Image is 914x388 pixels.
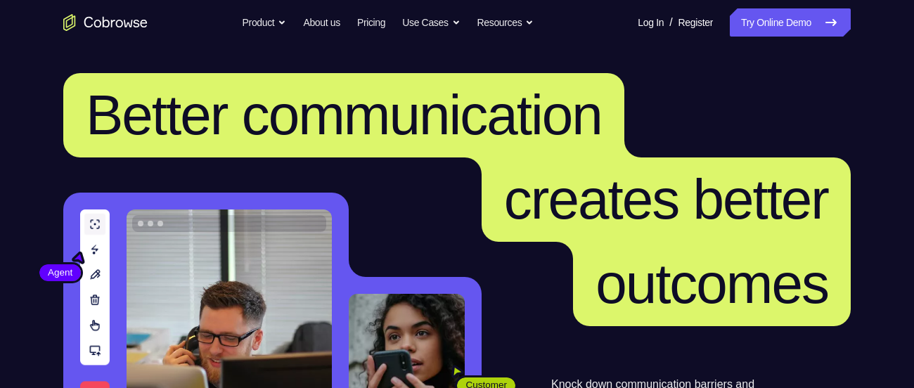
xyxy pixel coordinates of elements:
[678,8,713,37] a: Register
[638,8,664,37] a: Log In
[402,8,460,37] button: Use Cases
[86,84,602,146] span: Better communication
[504,168,828,231] span: creates better
[477,8,534,37] button: Resources
[303,8,340,37] a: About us
[63,14,148,31] a: Go to the home page
[596,252,828,315] span: outcomes
[243,8,287,37] button: Product
[669,14,672,31] span: /
[730,8,851,37] a: Try Online Demo
[357,8,385,37] a: Pricing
